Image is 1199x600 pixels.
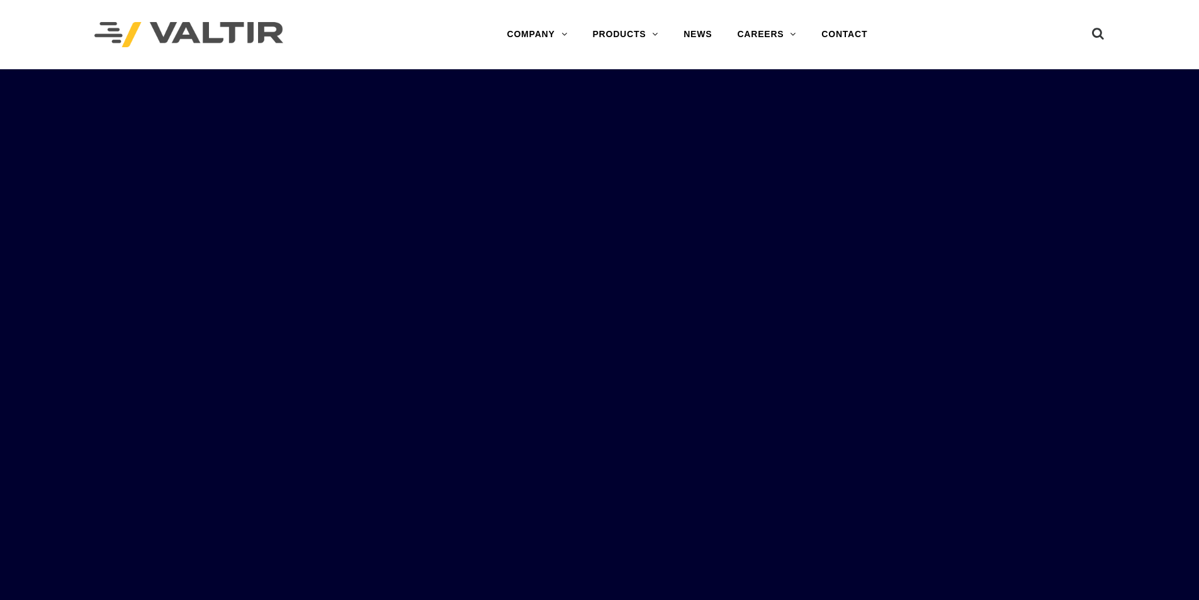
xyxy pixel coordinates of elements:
[724,22,809,47] a: CAREERS
[94,22,283,48] img: Valtir
[494,22,580,47] a: COMPANY
[809,22,880,47] a: CONTACT
[671,22,724,47] a: NEWS
[580,22,671,47] a: PRODUCTS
